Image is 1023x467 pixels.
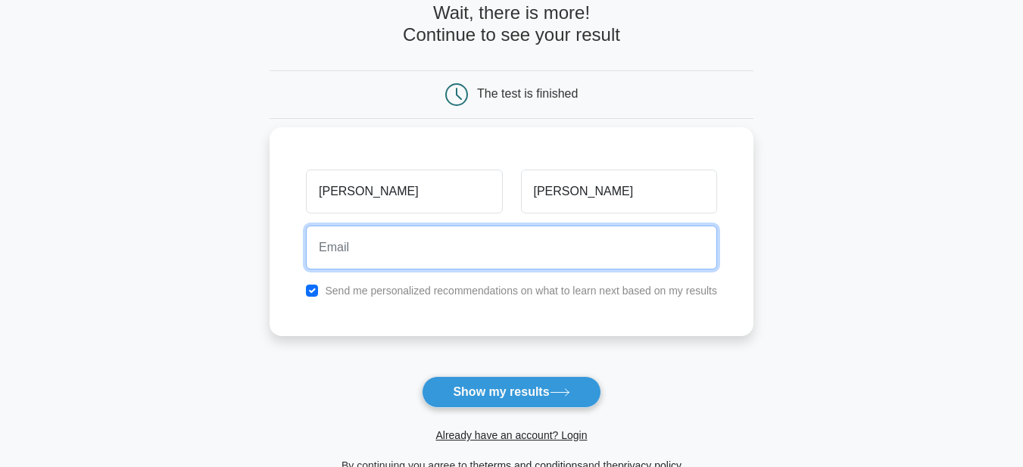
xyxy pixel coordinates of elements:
[306,226,717,269] input: Email
[306,170,502,213] input: First name
[422,376,600,408] button: Show my results
[270,2,753,46] h4: Wait, there is more! Continue to see your result
[325,285,717,297] label: Send me personalized recommendations on what to learn next based on my results
[477,87,578,100] div: The test is finished
[521,170,717,213] input: Last name
[435,429,587,441] a: Already have an account? Login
